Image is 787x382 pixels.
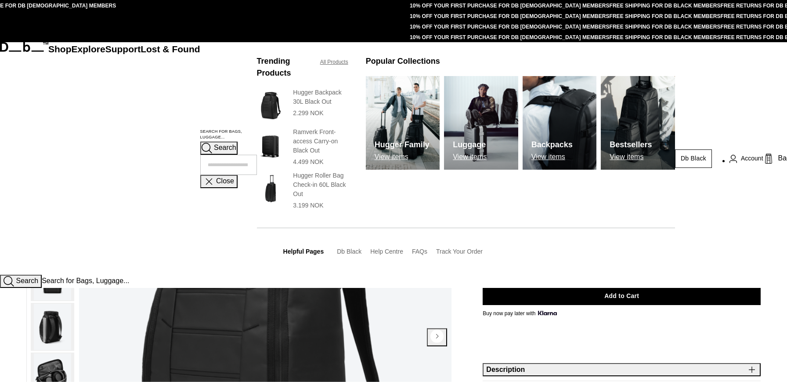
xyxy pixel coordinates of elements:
span: Search [16,277,38,284]
a: Db Bestsellers View items [601,76,675,170]
p: View items [375,153,430,161]
nav: Main Navigation [48,42,200,275]
a: Help Centre [370,248,403,255]
a: Hugger Backpack 30L Black Out Hugger Backpack 30L Black Out 2.299 NOK [257,88,348,123]
span: 2.299 NOK [293,109,323,116]
a: Lost & Found [141,44,200,54]
a: Support [105,44,141,54]
h3: Trending Products [257,55,311,79]
button: Description [483,363,761,376]
img: Hugger Backpack 25L Black Out [34,304,71,350]
img: {"height" => 20, "alt" => "Klarna"} [538,311,557,315]
a: Db Black [675,149,712,168]
img: Db [444,76,518,170]
a: 10% OFF YOUR FIRST PURCHASE FOR DB [DEMOGRAPHIC_DATA] MEMBERS [410,24,609,30]
button: Search [200,142,238,155]
span: Buy now pay later with [483,309,557,317]
img: Db [366,76,440,170]
a: 10% OFF YOUR FIRST PURCHASE FOR DB [DEMOGRAPHIC_DATA] MEMBERS [410,34,609,40]
h3: Bestsellers [610,139,652,151]
h3: Ramverk Front-access Carry-on Black Out [293,127,348,155]
a: Hugger Roller Bag Check-in 60L Black Out Hugger Roller Bag Check-in 60L Black Out 3.199 NOK [257,171,348,210]
img: Db [523,76,597,170]
p: View items [453,153,487,161]
span: 3.199 NOK [293,202,323,209]
span: Close [216,178,234,185]
p: View items [610,153,652,161]
a: FREE SHIPPING FOR DB BLACK MEMBERS [610,13,721,19]
h3: Hugger Family [375,139,430,151]
button: Close [200,175,238,188]
h3: Backpacks [531,139,573,151]
button: Next slide [427,328,447,346]
h3: Hugger Roller Bag Check-in 60L Black Out [293,171,348,199]
button: Hugger Backpack 25L Black Out [31,303,74,351]
img: Hugger Backpack 30L Black Out [257,88,285,123]
h3: Popular Collections [366,55,440,67]
a: Db Backpacks View items [523,76,597,170]
h3: Helpful Pages [283,247,324,256]
a: FREE SHIPPING FOR DB BLACK MEMBERS [610,24,721,30]
a: Account [729,153,763,164]
a: 10% OFF YOUR FIRST PURCHASE FOR DB [DEMOGRAPHIC_DATA] MEMBERS [410,3,609,9]
img: Ramverk Front-access Carry-on Black Out [257,127,285,163]
a: Explore [72,44,105,54]
img: Db [601,76,675,170]
a: FREE SHIPPING FOR DB BLACK MEMBERS [610,3,721,9]
span: Search [214,144,236,152]
img: Hugger Roller Bag Check-in 60L Black Out [257,171,285,206]
a: Db Hugger Family View items [366,76,440,170]
a: Track Your Order [436,248,483,255]
a: FAQs [412,248,427,255]
p: View items [531,153,573,161]
span: 4.499 NOK [293,158,323,165]
h3: Luggage [453,139,487,151]
a: Db Luggage View items [444,76,518,170]
button: Add to Cart [483,287,761,305]
span: Account [741,154,763,163]
a: Shop [48,44,72,54]
a: FREE SHIPPING FOR DB BLACK MEMBERS [610,34,721,40]
a: Db Black [337,248,361,255]
h3: Hugger Backpack 30L Black Out [293,88,348,106]
a: All Products [320,58,348,66]
a: Ramverk Front-access Carry-on Black Out Ramverk Front-access Carry-on Black Out 4.499 NOK [257,127,348,167]
a: 10% OFF YOUR FIRST PURCHASE FOR DB [DEMOGRAPHIC_DATA] MEMBERS [410,13,609,19]
label: Search for Bags, Luggage... [200,129,257,141]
